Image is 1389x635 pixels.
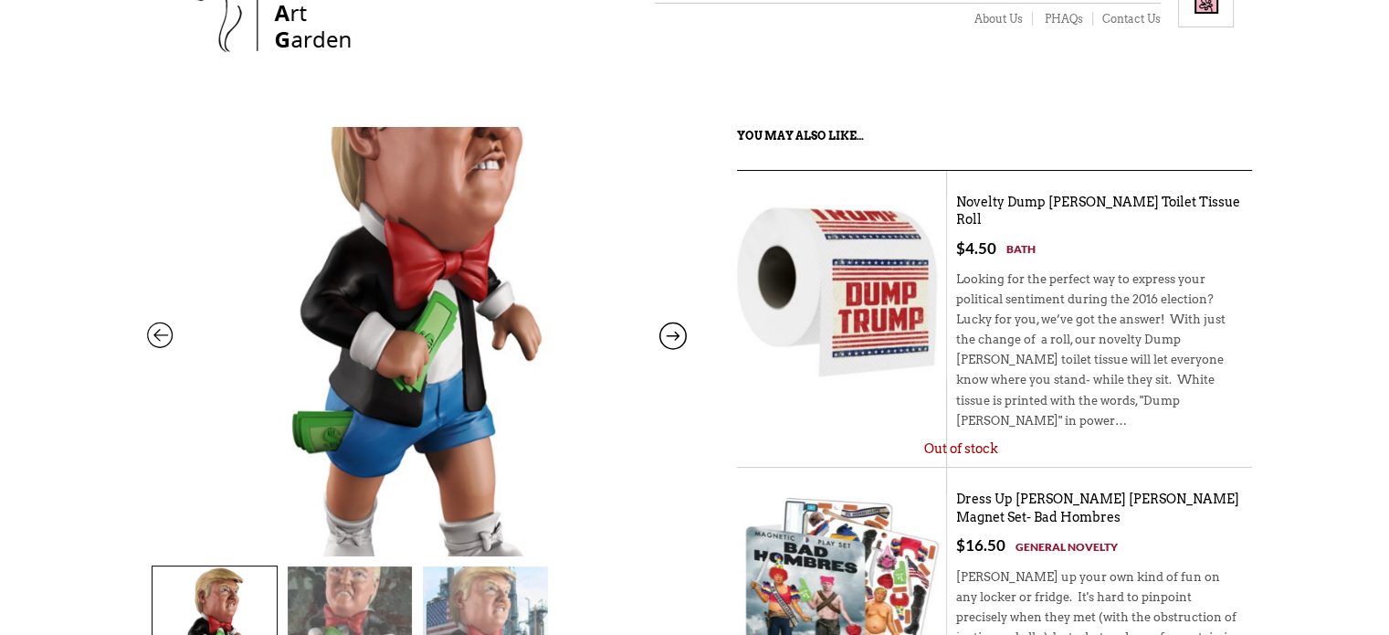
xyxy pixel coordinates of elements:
a: Novelty Dump [PERSON_NAME] Toilet Tissue Roll [956,195,1240,228]
span: $ [956,238,965,258]
a: PHAQs [1033,12,1093,26]
a: General Novelty [1015,537,1118,556]
a: About Us [963,12,1033,26]
a: Dress Up [PERSON_NAME] [PERSON_NAME] Magnet Set- Bad Hombres [956,492,1239,525]
bdi: 16.50 [956,535,1005,555]
span: $ [956,535,965,555]
a: Bath [1006,239,1036,259]
p: Out of stock [924,440,1243,459]
div: Looking for the perfect way to express your political sentiment during the 2016 election? Lucky f... [956,259,1243,450]
strong: You may also like… [737,129,864,143]
a: Contact Us [1093,12,1161,26]
bdi: 4.50 [956,238,996,258]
